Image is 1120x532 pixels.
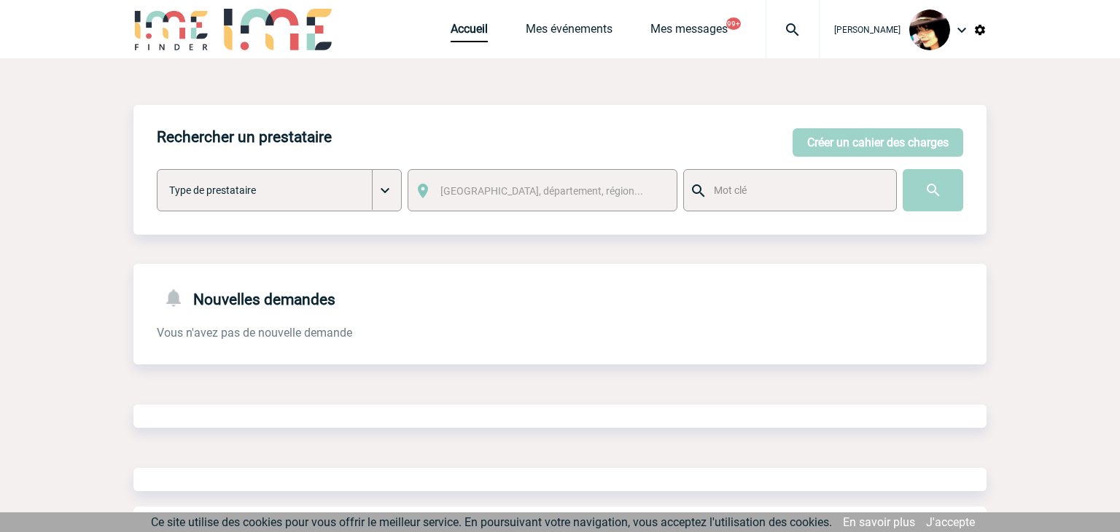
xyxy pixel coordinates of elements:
[650,22,728,42] a: Mes messages
[440,185,643,197] span: [GEOGRAPHIC_DATA], département, région...
[133,9,209,50] img: IME-Finder
[451,22,488,42] a: Accueil
[843,515,915,529] a: En savoir plus
[903,169,963,211] input: Submit
[526,22,612,42] a: Mes événements
[151,515,832,529] span: Ce site utilise des cookies pour vous offrir le meilleur service. En poursuivant votre navigation...
[163,287,193,308] img: notifications-24-px-g.png
[710,181,883,200] input: Mot clé
[157,128,332,146] h4: Rechercher un prestataire
[157,287,335,308] h4: Nouvelles demandes
[157,326,352,340] span: Vous n'avez pas de nouvelle demande
[926,515,975,529] a: J'accepte
[726,17,741,30] button: 99+
[909,9,950,50] img: 101023-0.jpg
[834,25,901,35] span: [PERSON_NAME]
